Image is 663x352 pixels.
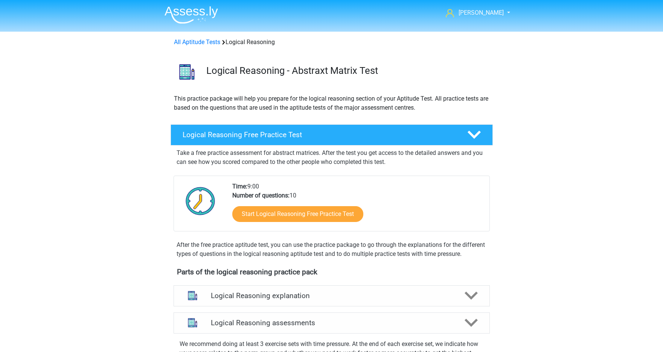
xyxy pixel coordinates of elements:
[174,38,220,46] a: All Aptitude Tests
[459,9,504,16] span: [PERSON_NAME]
[177,268,486,276] h4: Parts of the logical reasoning practice pack
[171,285,493,306] a: explanations Logical Reasoning explanation
[232,183,247,190] b: Time:
[206,65,487,77] h3: Logical Reasoning - Abstraxt Matrix Test
[183,286,202,305] img: logical reasoning explanations
[177,148,487,167] p: Take a free practice assessment for abstract matrices. After the test you get access to the detai...
[181,182,219,220] img: Clock
[171,38,492,47] div: Logical Reasoning
[165,6,218,24] img: Assessly
[171,56,203,88] img: logical reasoning
[211,291,453,300] h4: Logical Reasoning explanation
[232,206,363,222] a: Start Logical Reasoning Free Practice Test
[171,312,493,334] a: assessments Logical Reasoning assessments
[232,192,290,199] b: Number of questions:
[227,182,489,231] div: 9:00 10
[443,8,504,17] a: [PERSON_NAME]
[168,124,496,145] a: Logical Reasoning Free Practice Test
[183,130,455,139] h4: Logical Reasoning Free Practice Test
[211,318,453,327] h4: Logical Reasoning assessments
[174,240,490,259] div: After the free practice aptitude test, you can use the practice package to go through the explana...
[183,313,202,332] img: logical reasoning assessments
[174,94,489,112] p: This practice package will help you prepare for the logical reasoning section of your Aptitude Te...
